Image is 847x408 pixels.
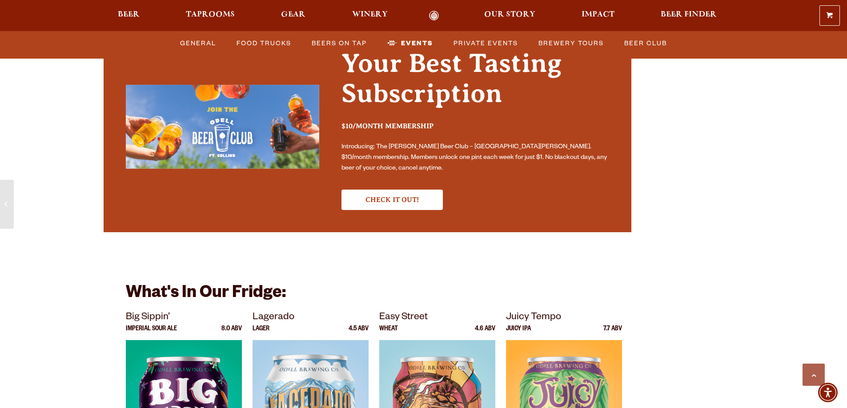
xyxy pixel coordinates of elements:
a: Private Events [450,33,522,54]
a: Events [384,33,437,54]
a: Beers on Tap [308,33,370,54]
span: Winery [352,11,388,18]
a: Our Story [478,11,541,21]
h2: Your Best Tasting Subscription [341,48,610,118]
p: Easy Street [379,310,495,326]
a: The Odell Beer Club (opens in a new window) [341,190,443,210]
div: Accessibility Menu [818,383,838,402]
span: Beer Finder [661,11,717,18]
a: Gear [275,11,311,21]
a: General [177,33,220,54]
p: 7.7 ABV [603,326,622,340]
a: Food Trucks [233,33,295,54]
h3: $10/month membership [341,122,610,138]
a: Brewery Tours [535,33,607,54]
a: Taprooms [180,11,241,21]
p: Lager [253,326,269,340]
a: Scroll to top [803,364,825,386]
p: Juicy Tempo [506,310,622,326]
p: 4.6 ABV [475,326,495,340]
a: Beer [112,11,145,21]
a: Beer Club [621,33,670,54]
p: Juicy IPA [506,326,531,340]
img: Internal Promo Images [126,85,319,169]
a: Odell Home [417,11,451,21]
p: Big Sippin’ [126,310,242,326]
h3: What's in our fridge: [126,283,610,310]
span: Gear [281,11,305,18]
p: 8.0 ABV [221,326,242,340]
p: Imperial Sour Ale [126,326,177,340]
span: Impact [582,11,614,18]
span: Taprooms [186,11,235,18]
span: Beer [118,11,140,18]
p: 4.5 ABV [349,326,369,340]
span: Our Story [484,11,535,18]
a: Winery [346,11,393,21]
p: Wheat [379,326,398,340]
a: Impact [576,11,620,21]
a: Beer Finder [655,11,723,21]
p: Lagerado [253,310,369,326]
p: Introducing: The [PERSON_NAME] Beer Club – [GEOGRAPHIC_DATA][PERSON_NAME]. $10/month membership. ... [341,142,610,174]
